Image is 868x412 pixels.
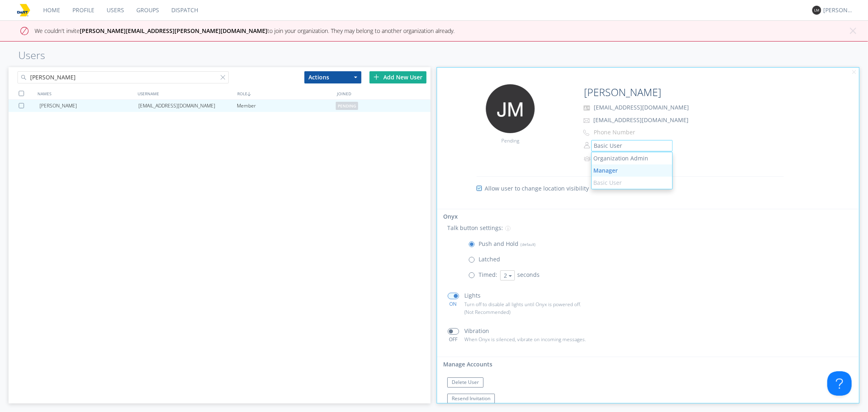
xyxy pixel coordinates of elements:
[501,137,519,144] span: Pending
[39,100,138,112] div: [PERSON_NAME]
[374,74,379,80] img: plus.svg
[812,6,821,15] img: 373638.png
[517,271,540,278] span: seconds
[336,102,358,110] span: pending
[594,116,689,124] span: [EMAIL_ADDRESS][DOMAIN_NAME]
[581,84,713,101] input: Name
[583,129,590,136] img: phone-outline.svg
[479,239,536,248] p: Push and Hold
[435,213,859,219] h5: Onyx
[136,88,235,99] div: USERNAME
[235,88,335,99] div: ROLE
[464,335,703,343] p: When Onyx is silenced, vibrate on incoming messages.
[335,88,435,99] div: JOINED
[138,100,237,112] div: [EMAIL_ADDRESS][DOMAIN_NAME]
[479,255,500,264] p: Latched
[592,164,672,177] a: Manager
[584,153,592,164] img: icon-alert-users-thin-outline.svg
[851,70,857,75] img: cancel.svg
[592,152,672,164] a: Organization Admin
[444,336,462,343] div: OFF
[479,270,497,279] p: Timed:
[464,327,489,335] p: Vibration
[237,100,336,112] div: Member
[304,71,361,83] button: Actions
[447,377,483,387] button: Delete User
[591,140,673,151] button: Basic User
[447,224,503,232] p: Talk button settings:
[485,184,589,193] span: Allow user to change location visibility
[464,300,703,308] p: Turn off to disable all lights until Onyx is powered off.
[591,152,673,189] ul: Basic User
[584,142,590,149] img: person-outline.svg
[827,371,852,396] iframe: Toggle Customer Support
[518,241,536,247] span: (default)
[486,84,535,133] img: 373638.png
[16,3,31,18] img: 78cd887fa48448738319bff880e8b00c
[9,100,431,112] a: [PERSON_NAME][EMAIL_ADDRESS][DOMAIN_NAME]Memberpending
[35,27,455,35] span: We couldn't invite to join your organization. They may belong to another organization already.
[592,177,672,189] a: Basic User
[444,300,462,307] div: ON
[594,103,689,111] span: [EMAIL_ADDRESS][DOMAIN_NAME]
[35,88,135,99] div: NAMES
[464,308,703,316] p: (Not Recommended)
[823,6,854,14] div: [PERSON_NAME]
[370,71,426,83] div: Add New User
[500,270,515,281] button: 2
[80,27,267,35] strong: [PERSON_NAME][EMAIL_ADDRESS][PERSON_NAME][DOMAIN_NAME]
[17,71,228,83] input: Search users
[464,291,481,300] p: Lights
[435,361,859,367] h5: Manage Accounts
[447,394,495,403] button: Resend Invitation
